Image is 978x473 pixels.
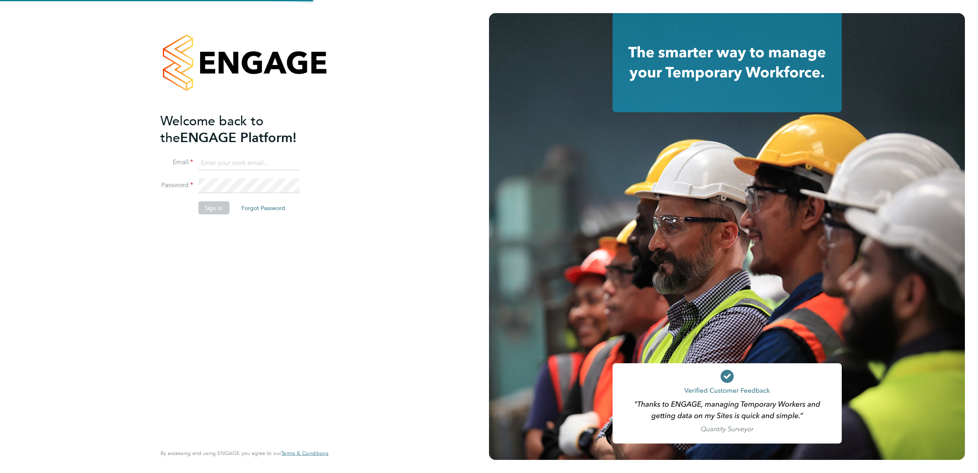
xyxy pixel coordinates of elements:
button: Sign In [198,201,229,215]
span: By accessing and using ENGAGE you agree to our [160,450,328,457]
span: Welcome back to the [160,113,264,145]
label: Email [160,158,193,167]
input: Enter your work email... [198,156,299,170]
button: Forgot Password [235,201,292,215]
a: Terms & Conditions [281,450,328,457]
h2: ENGAGE Platform! [160,112,320,146]
label: Password [160,181,193,190]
